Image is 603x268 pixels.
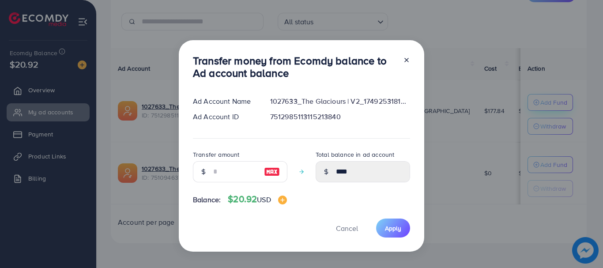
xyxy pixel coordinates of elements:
[263,96,417,106] div: 1027633_The Glaciours | V2_1749253181585
[186,96,263,106] div: Ad Account Name
[257,195,271,204] span: USD
[193,195,221,205] span: Balance:
[228,194,286,205] h4: $20.92
[376,219,410,238] button: Apply
[193,150,239,159] label: Transfer amount
[186,112,263,122] div: Ad Account ID
[385,224,401,233] span: Apply
[264,166,280,177] img: image
[193,54,396,80] h3: Transfer money from Ecomdy balance to Ad account balance
[278,196,287,204] img: image
[263,112,417,122] div: 7512985113115213840
[316,150,394,159] label: Total balance in ad account
[325,219,369,238] button: Cancel
[336,223,358,233] span: Cancel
